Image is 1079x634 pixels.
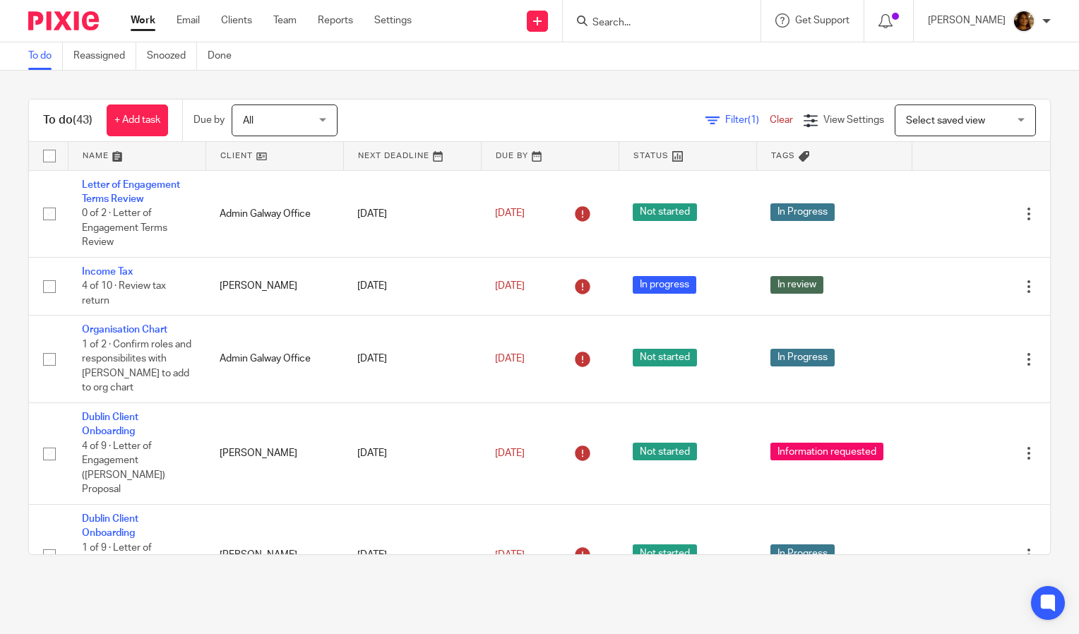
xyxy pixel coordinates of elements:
img: Pixie [28,11,99,30]
a: Clear [770,115,793,125]
span: Select saved view [906,116,985,126]
span: [DATE] [495,281,525,291]
td: [DATE] [343,402,481,504]
span: In Progress [770,544,835,562]
a: Email [177,13,200,28]
a: Snoozed [147,42,197,70]
a: Settings [374,13,412,28]
span: (43) [73,114,93,126]
a: Reports [318,13,353,28]
span: (1) [748,115,759,125]
span: In Progress [770,203,835,221]
a: + Add task [107,104,168,136]
span: Not started [633,443,697,460]
td: [PERSON_NAME] [205,257,343,315]
span: 1 of 2 · Confirm roles and responsibilites with [PERSON_NAME] to add to org chart [82,340,191,393]
span: 4 of 9 · Letter of Engagement ([PERSON_NAME]) Proposal [82,441,165,495]
span: In Progress [770,349,835,366]
td: [PERSON_NAME] [205,402,343,504]
span: Not started [633,349,697,366]
a: Reassigned [73,42,136,70]
td: [DATE] [343,257,481,315]
a: Dublin Client Onboarding [82,514,138,538]
a: Clients [221,13,252,28]
span: All [243,116,254,126]
span: Information requested [770,443,883,460]
span: [DATE] [495,448,525,458]
a: Dublin Client Onboarding [82,412,138,436]
span: Get Support [795,16,850,25]
td: Admin Galway Office [205,316,343,403]
span: Tags [771,152,795,160]
span: Not started [633,203,697,221]
span: In review [770,276,823,294]
a: Income Tax [82,267,133,277]
span: View Settings [823,115,884,125]
a: Done [208,42,242,70]
span: Not started [633,544,697,562]
span: Filter [725,115,770,125]
a: Work [131,13,155,28]
p: Due by [193,113,225,127]
a: Letter of Engagement Terms Review [82,180,180,204]
td: [DATE] [343,316,481,403]
td: [DATE] [343,504,481,606]
h1: To do [43,113,93,128]
span: 1 of 9 · Letter of Engagement ([PERSON_NAME]) Proposal [82,543,165,597]
span: 4 of 10 · Review tax return [82,281,166,306]
input: Search [591,17,718,30]
a: Organisation Chart [82,325,167,335]
td: Admin Galway Office [205,170,343,257]
a: Team [273,13,297,28]
span: [DATE] [495,354,525,364]
span: [DATE] [495,550,525,560]
img: Arvinder.jpeg [1013,10,1035,32]
td: [PERSON_NAME] [205,504,343,606]
span: 0 of 2 · Letter of Engagement Terms Review [82,208,167,247]
span: [DATE] [495,208,525,218]
a: To do [28,42,63,70]
p: [PERSON_NAME] [928,13,1006,28]
span: In progress [633,276,696,294]
td: [DATE] [343,170,481,257]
